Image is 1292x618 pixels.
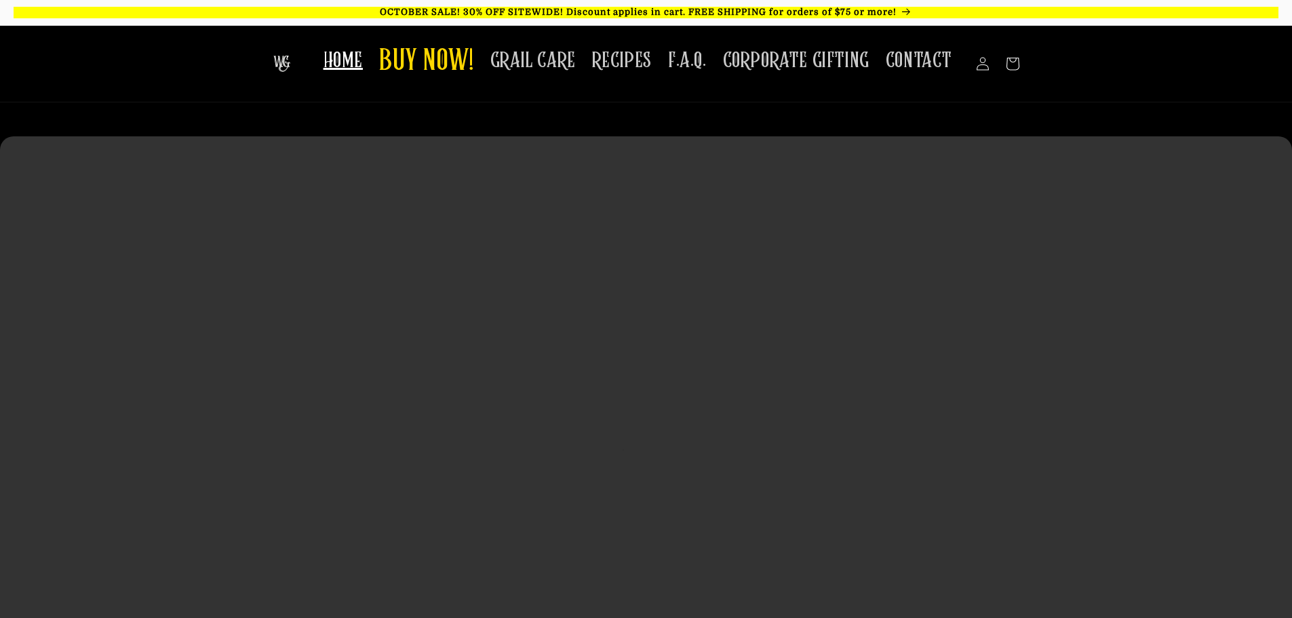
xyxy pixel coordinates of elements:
span: F.A.Q. [668,47,707,74]
span: GRAIL CARE [490,47,576,74]
img: The Whiskey Grail [273,56,290,72]
a: GRAIL CARE [482,39,584,82]
a: CORPORATE GIFTING [715,39,878,82]
span: HOME [324,47,363,74]
span: CONTACT [886,47,952,74]
a: F.A.Q. [660,39,715,82]
a: HOME [315,39,371,82]
span: RECIPES [592,47,652,74]
a: BUY NOW! [371,35,482,89]
a: RECIPES [584,39,660,82]
span: BUY NOW! [379,43,474,81]
a: CONTACT [878,39,960,82]
p: OCTOBER SALE! 30% OFF SITEWIDE! Discount applies in cart. FREE SHIPPING for orders of $75 or more! [14,7,1278,18]
span: CORPORATE GIFTING [723,47,869,74]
